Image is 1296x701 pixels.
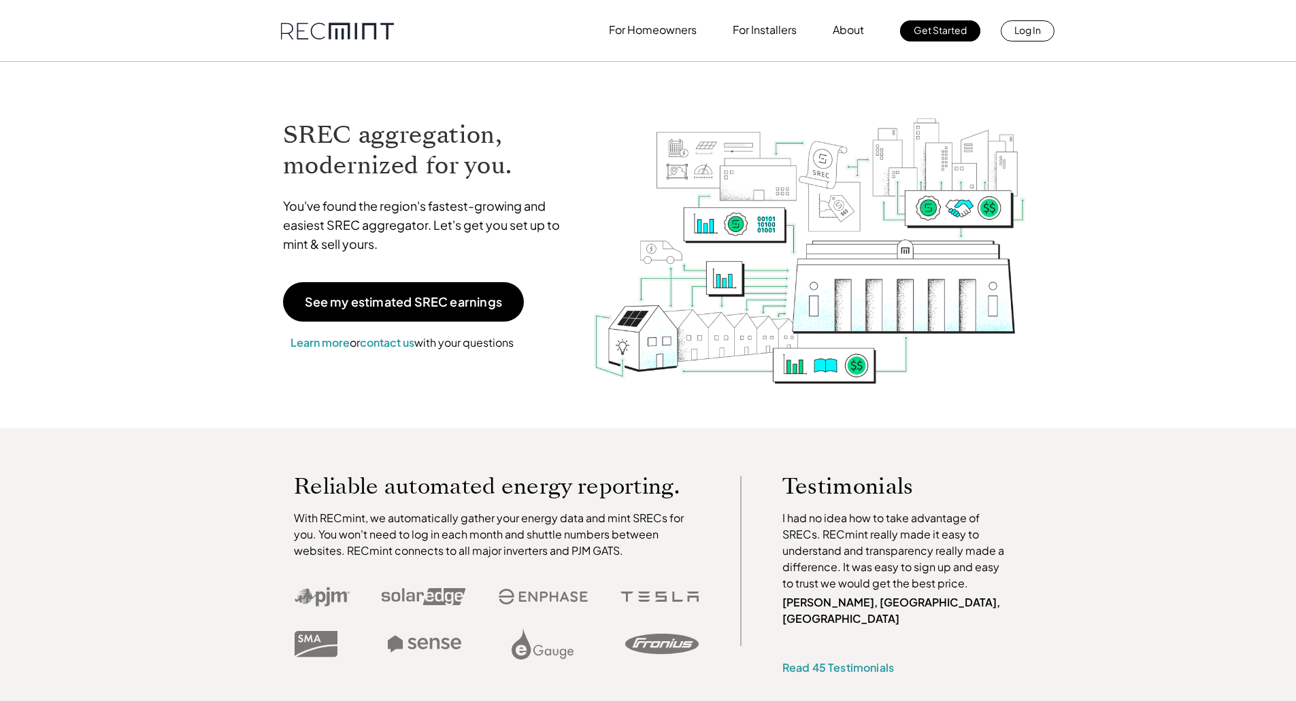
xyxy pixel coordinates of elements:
[294,510,699,559] p: With RECmint, we automatically gather your energy data and mint SRECs for you. You won't need to ...
[782,660,894,674] a: Read 45 Testimonials
[283,196,573,254] p: You've found the region's fastest-growing and easiest SREC aggregator. Let's get you set up to mi...
[360,335,414,349] a: contact us
[305,296,502,308] p: See my estimated SREC earnings
[782,476,985,496] p: Testimonials
[283,282,524,322] a: See my estimated SREC earnings
[294,476,699,496] p: Reliable automated energy reporting.
[914,20,967,39] p: Get Started
[593,82,1027,388] img: RECmint value cycle
[609,20,697,39] p: For Homeowners
[733,20,797,39] p: For Installers
[1001,20,1054,41] a: Log In
[1014,20,1041,39] p: Log In
[782,594,1011,627] p: [PERSON_NAME], [GEOGRAPHIC_DATA], [GEOGRAPHIC_DATA]
[283,334,521,352] p: or with your questions
[283,120,573,181] h1: SREC aggregation, modernized for you.
[782,510,1011,592] p: I had no idea how to take advantage of SRECs. RECmint really made it easy to understand and trans...
[900,20,980,41] a: Get Started
[833,20,864,39] p: About
[290,335,350,349] a: Learn more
